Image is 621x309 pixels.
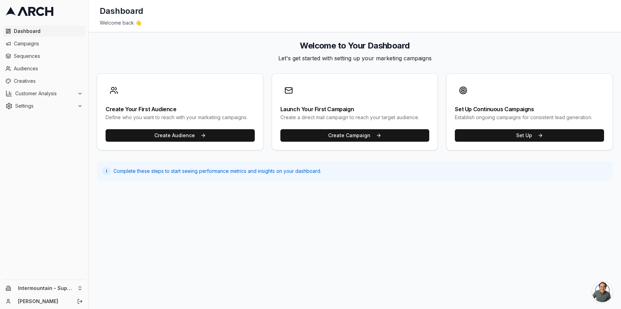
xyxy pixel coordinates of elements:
[3,283,85,294] button: Intermountain - Superior Water & Air
[114,168,321,175] span: Complete these steps to start seeing performance metrics and insights on your dashboard.
[97,40,613,51] h2: Welcome to Your Dashboard
[14,53,83,60] span: Sequences
[106,168,107,174] span: i
[3,100,85,112] button: Settings
[106,129,255,142] button: Create Audience
[106,114,255,121] div: Define who you want to reach with your marketing campaigns.
[3,63,85,74] a: Audiences
[14,28,83,35] span: Dashboard
[3,88,85,99] button: Customer Analysis
[75,297,85,306] button: Log out
[592,281,613,302] div: Open chat
[455,129,604,142] button: Set Up
[100,19,610,26] div: Welcome back 👋
[100,6,143,17] h1: Dashboard
[455,114,604,121] div: Establish ongoing campaigns for consistent lead generation.
[14,40,83,47] span: Campaigns
[15,90,74,97] span: Customer Analysis
[14,65,83,72] span: Audiences
[280,106,430,112] div: Launch Your First Campaign
[14,78,83,85] span: Creatives
[18,285,74,291] span: Intermountain - Superior Water & Air
[18,298,70,305] a: [PERSON_NAME]
[3,38,85,49] a: Campaigns
[455,106,604,112] div: Set Up Continuous Campaigns
[3,51,85,62] a: Sequences
[3,76,85,87] a: Creatives
[3,26,85,37] a: Dashboard
[15,103,74,109] span: Settings
[106,106,255,112] div: Create Your First Audience
[97,54,613,62] p: Let's get started with setting up your marketing campaigns
[280,129,430,142] button: Create Campaign
[280,114,430,121] div: Create a direct mail campaign to reach your target audience.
